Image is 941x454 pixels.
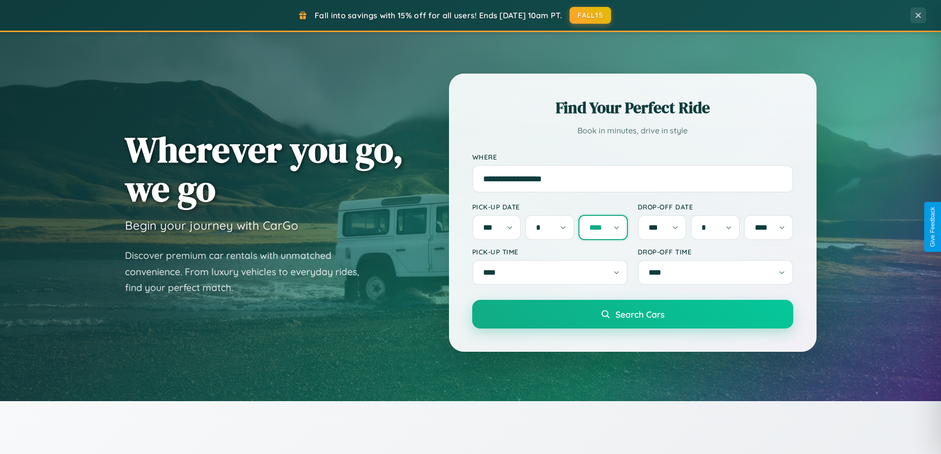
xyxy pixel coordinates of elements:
div: Give Feedback [929,207,936,247]
label: Drop-off Time [638,248,793,256]
label: Pick-up Date [472,203,628,211]
span: Fall into savings with 15% off for all users! Ends [DATE] 10am PT. [315,10,562,20]
label: Where [472,153,793,161]
span: Search Cars [615,309,664,320]
h2: Find Your Perfect Ride [472,97,793,119]
label: Drop-off Date [638,203,793,211]
p: Book in minutes, drive in style [472,124,793,138]
p: Discover premium car rentals with unmatched convenience. From luxury vehicles to everyday rides, ... [125,248,372,296]
button: Search Cars [472,300,793,329]
h3: Begin your journey with CarGo [125,218,298,233]
label: Pick-up Time [472,248,628,256]
button: FALL15 [570,7,611,24]
h1: Wherever you go, we go [125,130,404,208]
